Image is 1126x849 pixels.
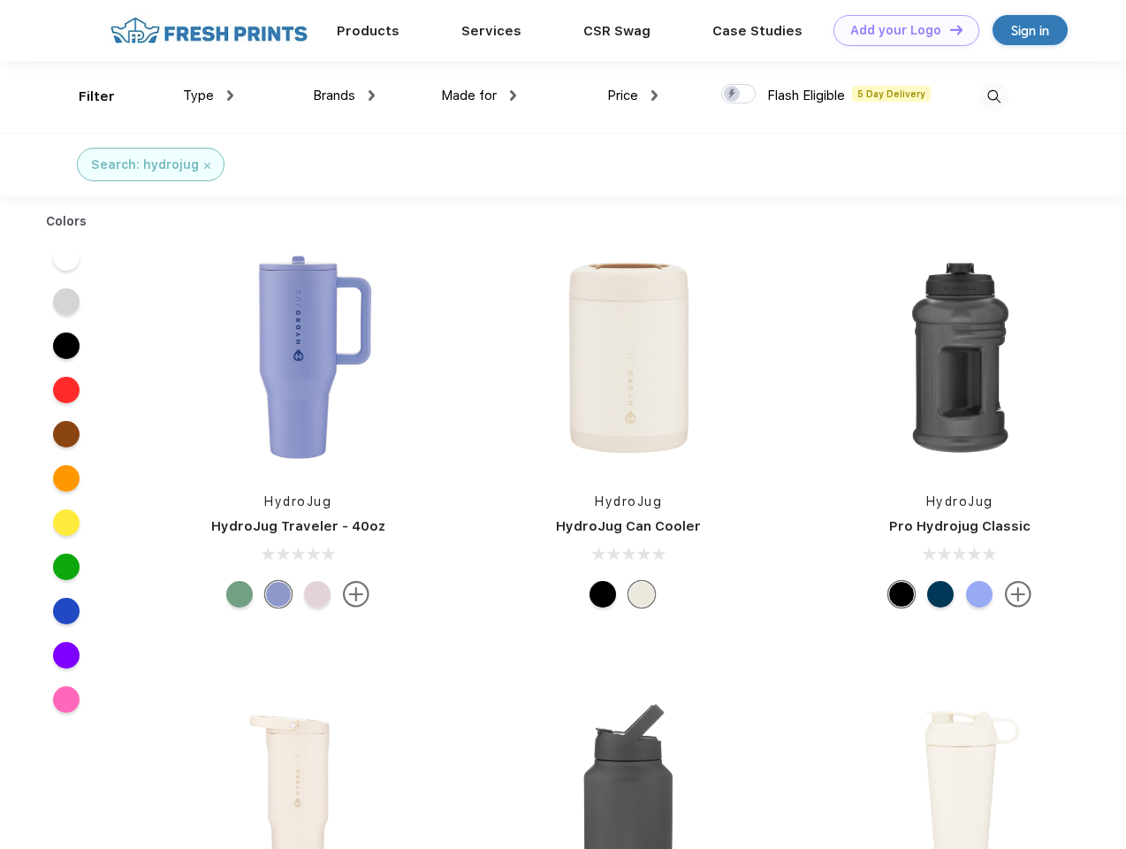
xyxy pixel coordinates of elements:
a: Pro Hydrojug Classic [889,518,1031,534]
div: Navy [927,581,954,608]
a: HydroJug Traveler - 40oz [211,518,385,534]
img: func=resize&h=266 [511,240,746,475]
img: fo%20logo%202.webp [105,15,313,46]
div: Cream [628,581,655,608]
div: Search: hydrojug [91,156,199,174]
img: more.svg [1005,581,1031,608]
img: func=resize&h=266 [180,240,415,475]
a: Sign in [993,15,1068,45]
a: HydroJug Can Cooler [556,518,701,534]
span: Brands [313,88,355,103]
img: dropdown.png [510,90,516,101]
a: HydroJug [264,494,331,509]
div: Pink Sand [304,581,331,608]
a: HydroJug [926,494,993,509]
span: Price [607,88,638,103]
div: Black [888,581,915,608]
div: Black [590,581,616,608]
div: Peri [265,581,292,608]
div: Colors [33,212,101,231]
img: func=resize&h=266 [842,240,1077,475]
div: Hyper Blue [966,581,993,608]
img: DT [950,25,962,34]
span: 5 Day Delivery [852,86,931,102]
img: desktop_search.svg [979,82,1008,111]
div: Add your Logo [850,23,941,38]
span: Type [183,88,214,103]
span: Made for [441,88,497,103]
div: Sign in [1011,20,1049,41]
img: filter_cancel.svg [204,163,210,169]
img: dropdown.png [651,90,658,101]
a: Products [337,23,399,39]
span: Flash Eligible [767,88,845,103]
img: more.svg [343,581,369,608]
img: dropdown.png [227,90,233,101]
a: HydroJug [595,494,662,509]
div: Filter [79,87,115,107]
img: dropdown.png [369,90,375,101]
div: Sage [226,581,253,608]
